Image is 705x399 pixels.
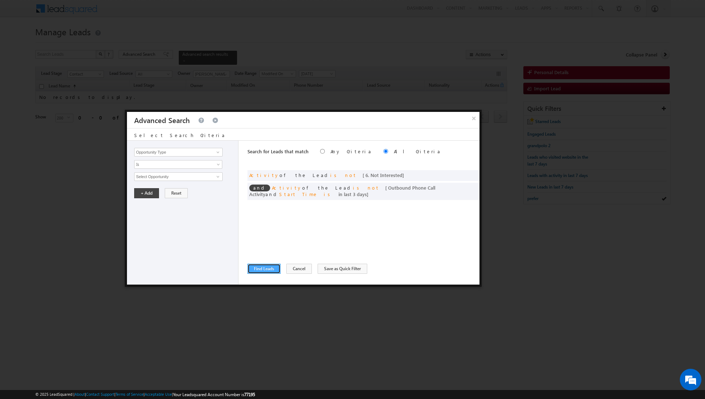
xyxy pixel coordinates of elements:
[115,392,144,396] a: Terms of Service
[74,392,85,396] a: About
[135,161,213,168] span: Is
[249,185,270,191] span: and
[145,392,172,396] a: Acceptable Use
[9,67,131,216] textarea: Type your message and hit 'Enter'
[118,4,135,21] div: Minimize live chat window
[318,264,367,274] button: Save as Quick Filter
[272,185,302,191] span: Activity
[247,264,281,274] button: Find Leads
[330,172,357,178] span: is not
[134,188,159,198] button: + Add
[35,391,255,398] span: © 2025 LeadSquared | | | | |
[279,191,318,197] span: Start Time
[12,38,30,47] img: d_60004797649_company_0_60004797649
[249,172,279,178] span: Activity
[331,148,372,154] label: Any Criteria
[134,160,222,169] a: Is
[286,264,312,274] button: Cancel
[249,185,435,197] span: of the Lead and ]
[173,392,255,397] span: Your Leadsquared Account Number is
[247,148,309,154] span: Search for Leads that match
[213,173,222,180] a: Show All Items
[353,185,379,191] span: is not
[249,172,408,178] span: of the Lead ]
[249,185,435,197] span: [ Outbound Phone Call Activity
[165,188,188,198] button: Reset
[363,172,402,178] span: [ 6. Not Interested
[244,392,255,397] span: 77195
[324,191,333,197] span: is
[468,112,480,124] button: ×
[134,148,223,157] input: Type to Search
[338,191,367,197] span: in last 3 days
[134,112,190,128] h3: Advanced Search
[213,149,222,156] a: Show All Items
[37,38,121,47] div: Chat with us now
[134,132,226,138] span: Select Search Criteria
[134,172,223,181] input: Type to Search
[394,148,441,154] label: All Criteria
[86,392,114,396] a: Contact Support
[98,222,131,231] em: Start Chat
